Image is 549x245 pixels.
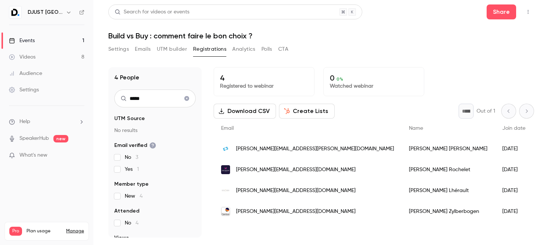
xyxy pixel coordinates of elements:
[136,220,139,226] span: 4
[401,180,495,201] div: [PERSON_NAME] Lhérault
[279,104,335,119] button: Create Lists
[236,187,356,195] span: [PERSON_NAME][EMAIL_ADDRESS][DOMAIN_NAME]
[336,76,343,82] span: 0 %
[181,92,193,104] button: Clear search
[221,126,234,131] span: Email
[401,159,495,180] div: [PERSON_NAME] Rochelet
[114,73,139,82] h1: 4 People
[108,43,129,55] button: Settings
[214,104,276,119] button: Download CSV
[125,166,139,173] span: Yes
[125,154,138,161] span: No
[487,4,516,19] button: Share
[261,43,272,55] button: Polls
[495,180,533,201] div: [DATE]
[221,207,230,216] img: cambos.com
[278,43,288,55] button: CTA
[125,219,139,227] span: No
[409,126,423,131] span: Name
[114,127,196,134] p: No results
[495,138,533,159] div: [DATE]
[220,82,308,90] p: Registered to webinar
[108,31,534,40] h1: Build vs Buy : comment faire le bon choix ?
[401,138,495,159] div: [PERSON_NAME] [PERSON_NAME]
[28,9,63,16] h6: DJUST [GEOGRAPHIC_DATA]
[66,228,84,234] a: Manage
[136,155,138,160] span: 3
[53,135,68,142] span: new
[114,180,149,188] span: Member type
[137,167,139,172] span: 1
[125,192,143,200] span: New
[221,165,230,174] img: davidson.fr
[495,159,533,180] div: [DATE]
[9,53,35,61] div: Videos
[9,118,84,126] li: help-dropdown-opener
[19,118,30,126] span: Help
[330,73,418,82] p: 0
[9,86,39,94] div: Settings
[9,6,21,18] img: DJUST France
[495,201,533,222] div: [DATE]
[477,107,495,115] p: Out of 1
[9,70,42,77] div: Audience
[221,186,230,195] img: castel-freres.com
[232,43,255,55] button: Analytics
[401,201,495,222] div: [PERSON_NAME] Zylberbogen
[19,135,49,142] a: SpeakerHub
[236,145,394,153] span: [PERSON_NAME][EMAIL_ADDRESS][PERSON_NAME][DOMAIN_NAME]
[19,151,47,159] span: What's new
[221,144,230,153] img: sonepar.fr
[115,8,189,16] div: Search for videos or events
[157,43,187,55] button: UTM builder
[114,207,139,215] span: Attended
[114,234,129,242] span: Views
[75,152,84,159] iframe: Noticeable Trigger
[236,208,356,216] span: [PERSON_NAME][EMAIL_ADDRESS][DOMAIN_NAME]
[193,43,226,55] button: Registrations
[114,142,156,149] span: Email verified
[9,227,22,236] span: Pro
[27,228,62,234] span: Plan usage
[330,82,418,90] p: Watched webinar
[140,194,143,199] span: 4
[236,166,356,174] span: [PERSON_NAME][EMAIL_ADDRESS][DOMAIN_NAME]
[220,73,308,82] p: 4
[135,43,151,55] button: Emails
[502,126,525,131] span: Join date
[9,37,35,44] div: Events
[114,115,145,122] span: UTM Source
